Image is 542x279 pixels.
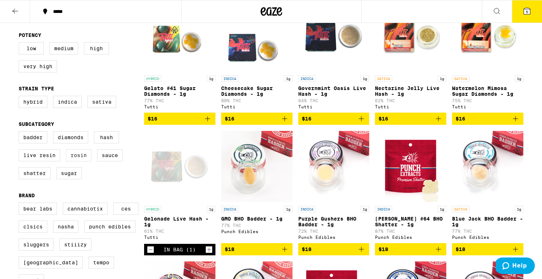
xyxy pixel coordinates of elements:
[298,206,315,212] p: INDICA
[298,75,315,82] p: INDICA
[113,203,138,215] label: CES
[298,229,370,233] p: 72% THC
[221,85,293,97] p: Cheesecake Sugar Diamonds - 1g
[298,113,370,125] button: Add to bag
[221,98,293,103] p: 80% THC
[19,131,47,143] label: Badder
[302,116,312,122] span: $16
[375,206,392,212] p: INDICA
[19,96,47,108] label: Hybrid
[144,104,215,109] div: Tutti
[375,235,446,240] div: Punch Edibles
[452,235,523,240] div: Punch Edibles
[144,235,215,240] div: Tutti
[361,75,369,82] p: 1g
[452,113,523,125] button: Add to bag
[375,104,446,109] div: Tutti
[452,98,523,103] p: 75% THC
[19,167,51,179] label: Shatter
[144,98,215,103] p: 77% THC
[53,96,82,108] label: Indica
[375,131,446,202] img: Punch Edibles - Runtz #64 BHO Shatter - 1g
[221,75,238,82] p: INDICA
[19,86,54,91] legend: Strain Type
[56,167,82,179] label: Sugar
[452,243,523,255] button: Add to bag
[452,131,523,202] img: Punch Edibles - Blue Jack BHO Badder - 1g
[60,238,91,251] label: STIIIZY
[221,223,293,228] p: 77% THC
[19,193,35,198] legend: Brand
[221,113,293,125] button: Add to bag
[298,131,370,243] a: Open page for Purple Gushers BHO Badder - 1g from Punch Edibles
[144,131,215,244] a: Open page for Gelonade Live Hash - 1g from Tutti
[512,0,542,23] button: 5
[19,121,54,127] legend: Subcategory
[53,131,88,143] label: Diamonds
[379,246,388,252] span: $18
[452,104,523,109] div: Tutti
[284,206,293,212] p: 1g
[53,221,79,233] label: NASHA
[221,243,293,255] button: Add to bag
[221,104,293,109] div: Tutti
[456,246,465,252] span: $18
[19,42,44,55] label: Low
[298,131,370,202] img: Punch Edibles - Purple Gushers BHO Badder - 1g
[298,104,370,109] div: Tutti
[221,216,293,222] p: GMO BHO Badder - 1g
[221,131,293,243] a: Open page for GMO BHO Badder - 1g from Punch Edibles
[298,243,370,255] button: Add to bag
[284,75,293,82] p: 1g
[298,216,370,227] p: Purple Gushers BHO Badder - 1g
[144,85,215,97] p: Gelato #41 Sugar Diamonds - 1g
[375,113,446,125] button: Add to bag
[207,75,215,82] p: 1g
[438,206,446,212] p: 1g
[84,42,109,55] label: High
[375,216,446,227] p: [PERSON_NAME] #64 BHO Shatter - 1g
[375,243,446,255] button: Add to bag
[163,247,196,252] div: In Bag (1)
[221,206,238,212] p: INDICA
[207,206,215,212] p: 1g
[19,32,41,38] legend: Potency
[144,206,161,212] p: HYBRID
[496,257,535,275] iframe: Opens a widget where you can find more information
[225,246,234,252] span: $18
[456,116,465,122] span: $16
[452,85,523,97] p: Watermelon Mimosa Sugar Diamonds - 1g
[452,206,469,212] p: SATIVA
[221,131,293,202] img: Punch Edibles - GMO BHO Badder - 1g
[19,60,57,72] label: Very High
[148,116,157,122] span: $16
[526,10,528,14] span: 5
[84,221,135,233] label: Punch Edibles
[375,98,446,103] p: 62% THC
[63,203,108,215] label: Cannabiotix
[94,131,119,143] label: Hash
[144,229,215,233] p: 61% THC
[452,216,523,227] p: Blue Jack BHO Badder - 1g
[452,229,523,233] p: 77% THC
[144,216,215,227] p: Gelonade Live Hash - 1g
[438,75,446,82] p: 1g
[144,113,215,125] button: Add to bag
[221,229,293,234] div: Punch Edibles
[19,149,60,161] label: Live Resin
[66,149,91,161] label: Rosin
[361,206,369,212] p: 1g
[298,85,370,97] p: Governmint Oasis Live Hash - 1g
[375,85,446,97] p: Nectarine Jelly Live Hash - 1g
[97,149,123,161] label: Sauce
[452,131,523,243] a: Open page for Blue Jack BHO Badder - 1g from Punch Edibles
[515,75,523,82] p: 1g
[302,246,312,252] span: $18
[375,131,446,243] a: Open page for Runtz #64 BHO Shatter - 1g from Punch Edibles
[375,75,392,82] p: SATIVA
[19,203,57,215] label: Bear Labs
[515,206,523,212] p: 1g
[147,246,154,253] button: Decrement
[298,235,370,240] div: Punch Edibles
[49,42,78,55] label: Medium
